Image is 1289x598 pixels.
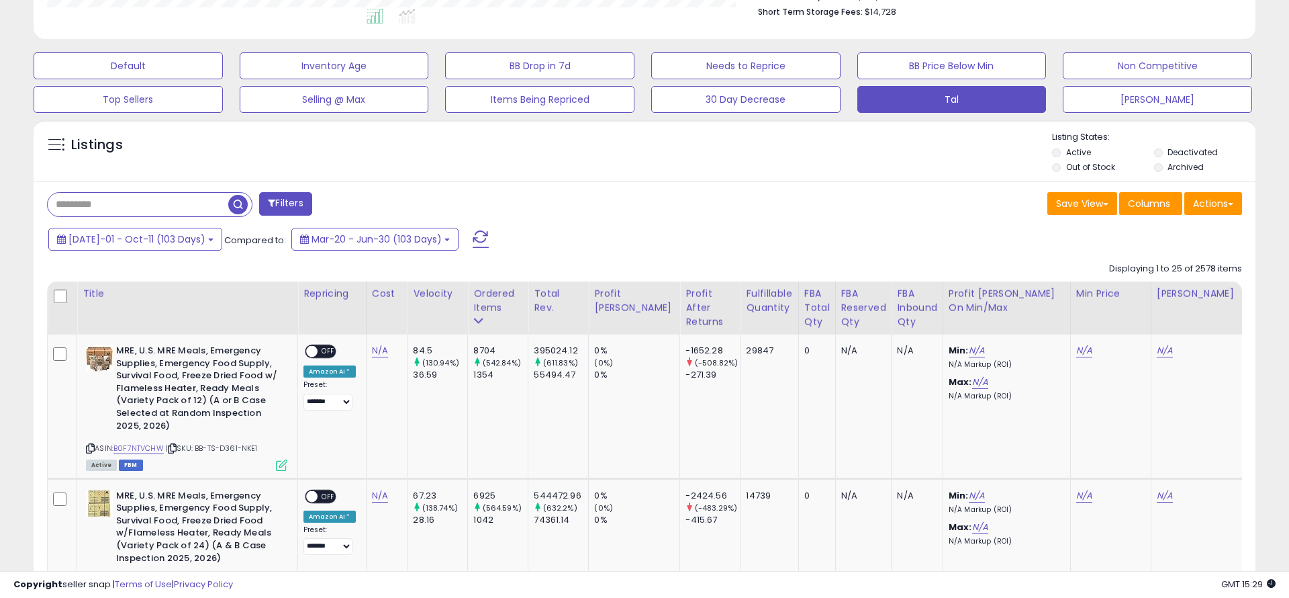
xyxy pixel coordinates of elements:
[594,503,613,513] small: (0%)
[34,86,223,113] button: Top Sellers
[972,521,988,534] a: N/A
[695,357,738,368] small: (-508.82%)
[303,380,356,411] div: Preset:
[685,490,740,502] div: -2424.56
[746,490,787,502] div: 14739
[413,287,462,301] div: Velocity
[897,287,937,329] div: FBA inbound Qty
[372,344,388,357] a: N/A
[1066,146,1091,158] label: Active
[473,345,528,357] div: 8704
[746,287,792,315] div: Fulfillable Quantity
[259,192,312,216] button: Filters
[685,287,734,329] div: Profit After Returns
[86,345,113,372] img: 51uCB9+XhJL._SL40_.jpg
[1157,287,1237,301] div: [PERSON_NAME]
[1128,197,1170,210] span: Columns
[1066,161,1115,173] label: Out of Stock
[1076,344,1092,357] a: N/A
[312,232,442,246] span: Mar-20 - Jun-30 (103 Days)
[303,525,356,556] div: Preset:
[865,5,896,18] span: $14,728
[594,345,679,357] div: 0%
[969,489,985,503] a: N/A
[303,287,361,301] div: Repricing
[445,52,634,79] button: BB Drop in 7d
[685,369,740,381] div: -271.39
[119,460,143,471] span: FBM
[224,234,286,247] span: Compared to:
[483,357,521,368] small: (542.84%)
[86,490,113,517] img: 51VM5MEanYL._SL40_.jpg
[473,287,522,315] div: Ordered Items
[240,86,429,113] button: Selling @ Max
[1052,131,1255,144] p: Listing States:
[943,282,1070,335] th: The percentage added to the cost of goods (COGS) that forms the calculator for Min & Max prices.
[758,6,863,17] b: Short Term Storage Fees:
[949,521,972,533] b: Max:
[841,345,881,357] div: N/A
[594,357,613,368] small: (0%)
[949,392,1060,401] p: N/A Markup (ROI)
[413,369,467,381] div: 36.59
[594,514,679,526] div: 0%
[969,344,985,357] a: N/A
[1157,489,1173,503] a: N/A
[857,86,1047,113] button: Tal
[841,490,881,502] div: N/A
[86,460,117,471] span: All listings currently available for purchase on Amazon
[1184,192,1242,215] button: Actions
[594,490,679,502] div: 0%
[534,287,583,315] div: Total Rev.
[897,490,933,502] div: N/A
[804,287,830,329] div: FBA Total Qty
[48,228,222,251] button: [DATE]-01 - Oct-11 (103 Days)
[174,578,233,591] a: Privacy Policy
[685,345,740,357] div: -1652.28
[949,360,1060,370] p: N/A Markup (ROI)
[13,579,233,591] div: seller snap | |
[86,345,287,470] div: ASIN:
[897,345,933,357] div: N/A
[413,490,467,502] div: 67.23
[372,287,402,301] div: Cost
[83,287,292,301] div: Title
[949,489,969,502] b: Min:
[1221,578,1276,591] span: 2025-10-14 15:29 GMT
[372,489,388,503] a: N/A
[303,366,356,378] div: Amazon AI *
[949,376,972,388] b: Max:
[68,232,205,246] span: [DATE]-01 - Oct-11 (103 Days)
[473,369,528,381] div: 1354
[303,511,356,523] div: Amazon AI *
[1167,146,1218,158] label: Deactivated
[291,228,459,251] button: Mar-20 - Jun-30 (103 Days)
[841,287,886,329] div: FBA Reserved Qty
[318,346,339,357] span: OFF
[972,376,988,389] a: N/A
[1109,263,1242,275] div: Displaying 1 to 25 of 2578 items
[746,345,787,357] div: 29847
[115,578,172,591] a: Terms of Use
[34,52,223,79] button: Default
[1076,287,1145,301] div: Min Price
[1063,52,1252,79] button: Non Competitive
[473,490,528,502] div: 6925
[240,52,429,79] button: Inventory Age
[113,443,164,454] a: B0F7NTVCHW
[534,490,588,502] div: 544472.96
[473,514,528,526] div: 1042
[1063,86,1252,113] button: [PERSON_NAME]
[534,514,588,526] div: 74361.14
[13,578,62,591] strong: Copyright
[413,514,467,526] div: 28.16
[949,537,1060,546] p: N/A Markup (ROI)
[949,505,1060,515] p: N/A Markup (ROI)
[543,357,578,368] small: (611.83%)
[116,345,279,435] b: MRE, U.S. MRE Meals, Emergency Supplies, Emergency Food Supply, Survival Food, Freeze Dried Food ...
[318,490,339,502] span: OFF
[857,52,1047,79] button: BB Price Below Min
[422,357,459,368] small: (130.94%)
[949,344,969,357] b: Min:
[804,490,825,502] div: 0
